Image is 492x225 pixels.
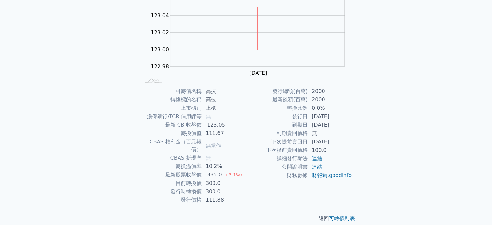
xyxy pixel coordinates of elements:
[246,129,308,138] td: 到期賣回價格
[151,46,169,52] tspan: 123.00
[249,70,267,76] tspan: [DATE]
[308,129,352,138] td: 無
[308,96,352,104] td: 2000
[140,121,202,129] td: 最新 CB 收盤價
[151,29,169,36] tspan: 123.02
[246,171,308,180] td: 財務數據
[202,162,246,171] td: 10.2%
[202,129,246,138] td: 111.67
[140,96,202,104] td: 轉換標的名稱
[308,87,352,96] td: 2000
[140,104,202,112] td: 上市櫃別
[246,96,308,104] td: 最新餘額(百萬)
[202,196,246,204] td: 111.88
[140,162,202,171] td: 轉換溢價率
[140,187,202,196] td: 發行時轉換價
[140,138,202,154] td: CBAS 權利金（百元報價）
[329,172,352,178] a: goodinfo
[246,154,308,163] td: 詳細發行辦法
[246,146,308,154] td: 下次提前賣回價格
[202,87,246,96] td: 高技一
[308,146,352,154] td: 100.0
[140,171,202,179] td: 最新股票收盤價
[312,155,322,162] a: 連結
[308,138,352,146] td: [DATE]
[246,163,308,171] td: 公開說明書
[202,96,246,104] td: 高技
[140,179,202,187] td: 目前轉換價
[246,112,308,121] td: 發行日
[151,63,169,70] tspan: 122.98
[312,164,322,170] a: 連結
[206,142,221,149] span: 無承作
[140,196,202,204] td: 發行價格
[246,138,308,146] td: 下次提前賣回日
[246,87,308,96] td: 發行總額(百萬)
[140,112,202,121] td: 擔保銀行/TCRI信用評等
[202,179,246,187] td: 300.0
[246,104,308,112] td: 轉換比例
[151,12,169,18] tspan: 123.04
[132,215,360,222] p: 返回
[202,187,246,196] td: 300.0
[188,7,327,50] g: Series
[308,104,352,112] td: 0.0%
[308,112,352,121] td: [DATE]
[140,154,202,162] td: CBAS 折現率
[206,155,211,161] span: 無
[206,113,211,119] span: 無
[206,171,223,179] div: 335.0
[206,121,226,129] div: 123.05
[140,129,202,138] td: 轉換價值
[308,171,352,180] td: ,
[308,121,352,129] td: [DATE]
[329,215,355,221] a: 可轉債列表
[202,104,246,112] td: 上櫃
[223,172,242,177] span: (+3.1%)
[246,121,308,129] td: 到期日
[312,172,327,178] a: 財報狗
[140,87,202,96] td: 可轉債名稱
